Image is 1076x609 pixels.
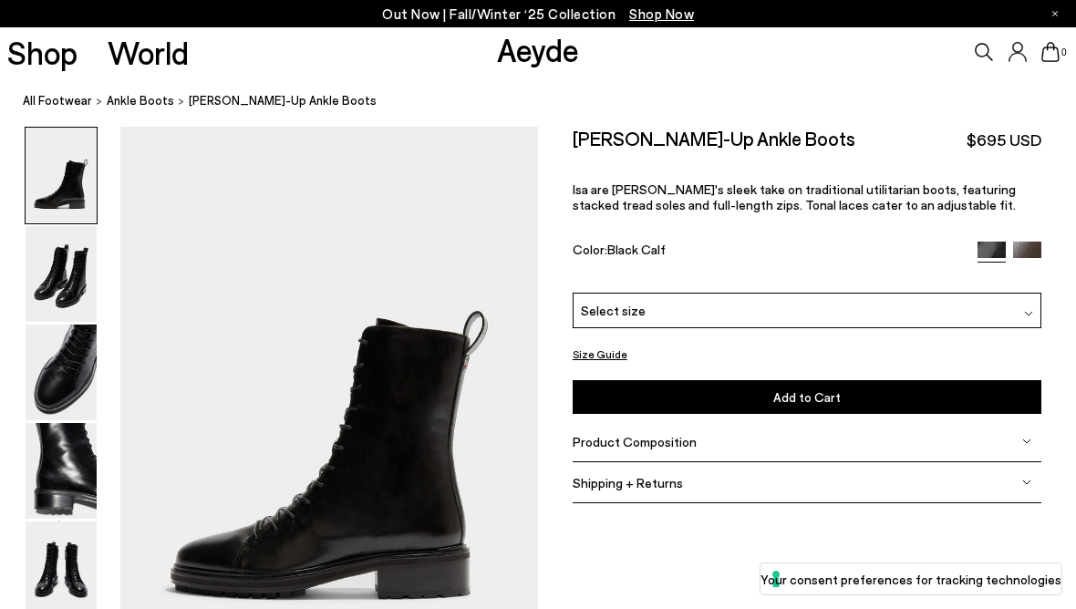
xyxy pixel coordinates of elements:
[108,36,189,68] a: World
[573,127,855,150] h2: [PERSON_NAME]-Up Ankle Boots
[573,434,697,449] span: Product Composition
[760,570,1061,589] label: Your consent preferences for tracking technologies
[573,475,683,490] span: Shipping + Returns
[26,128,97,223] img: Isa Lace-Up Ankle Boots - Image 1
[573,242,963,263] div: Color:
[1022,478,1031,487] img: svg%3E
[773,389,841,405] span: Add to Cart
[573,343,627,366] button: Size Guide
[382,3,694,26] p: Out Now | Fall/Winter ‘25 Collection
[26,325,97,420] img: Isa Lace-Up Ankle Boots - Image 3
[573,181,1016,212] span: Isa are [PERSON_NAME]'s sleek take on traditional utilitarian boots, featuring stacked tread sole...
[1060,47,1069,57] span: 0
[107,93,174,108] span: ankle boots
[760,563,1061,594] button: Your consent preferences for tracking technologies
[1041,42,1060,62] a: 0
[26,226,97,322] img: Isa Lace-Up Ankle Boots - Image 2
[607,242,666,257] span: Black Calf
[26,423,97,519] img: Isa Lace-Up Ankle Boots - Image 4
[629,5,694,22] span: Navigate to /collections/new-in
[573,380,1042,414] button: Add to Cart
[497,30,579,68] a: Aeyde
[581,301,646,320] span: Select size
[1022,437,1031,446] img: svg%3E
[967,129,1041,151] span: $695 USD
[107,91,174,110] a: ankle boots
[23,91,92,110] a: All Footwear
[23,77,1076,127] nav: breadcrumb
[7,36,78,68] a: Shop
[1024,309,1033,318] img: svg%3E
[189,91,377,110] span: [PERSON_NAME]-Up Ankle Boots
